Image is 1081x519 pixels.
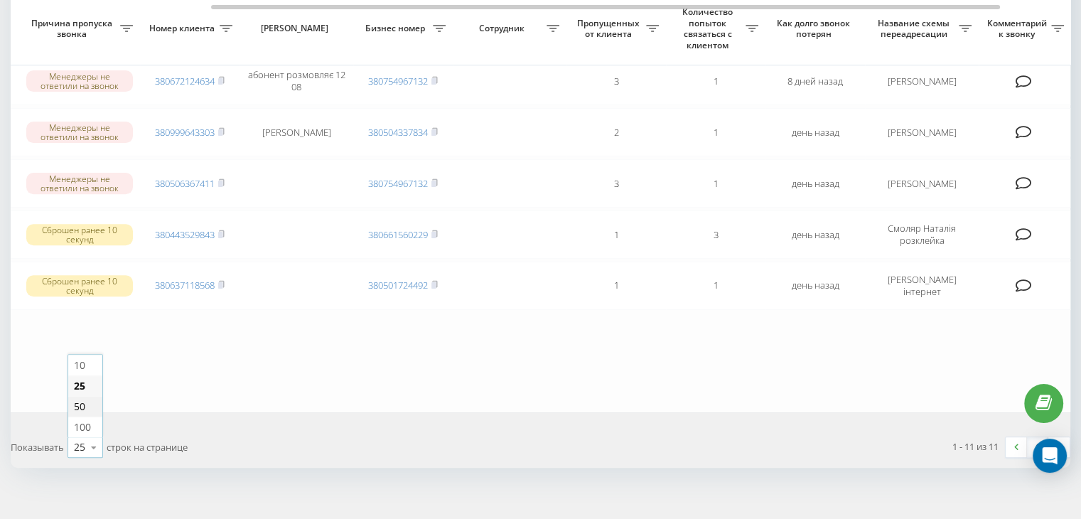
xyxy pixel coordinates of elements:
a: 380672124634 [155,75,215,87]
td: 1 [666,108,765,156]
td: день назад [765,159,865,208]
span: 10 [74,358,85,372]
span: Показывать [11,441,64,454]
span: Пропущенных от клиента [574,18,646,40]
a: 380661560229 [368,228,428,241]
a: 380443529843 [155,228,215,241]
td: 1 [566,262,666,310]
div: Сброшен ранее 10 секунд [26,224,133,245]
a: 1 [1027,437,1048,457]
span: 100 [74,420,91,434]
span: 50 [74,400,85,413]
td: [PERSON_NAME] [865,108,979,156]
td: день назад [765,210,865,259]
td: 2 [566,108,666,156]
div: Менеджеры не ответили на звонок [26,173,133,194]
div: 1 - 11 из 11 [952,439,999,454]
span: Причина пропуска звонка [26,18,120,40]
span: Количество попыток связаться с клиентом [673,6,746,50]
div: Менеджеры не ответили на звонок [26,122,133,143]
span: [PERSON_NAME] [252,23,341,34]
a: 380506367411 [155,177,215,190]
td: 1 [666,262,765,310]
td: абонент розмовляє 12 08 [240,57,353,105]
a: 380504337834 [368,126,428,139]
td: 3 [566,159,666,208]
td: [PERSON_NAME] інтернет [865,262,979,310]
span: Комментарий к звонку [986,18,1051,40]
td: 8 дней назад [765,57,865,105]
td: 1 [666,159,765,208]
span: Как долго звонок потерян [777,18,854,40]
div: 25 [74,440,85,454]
span: строк на странице [107,441,188,454]
span: Сотрудник [460,23,547,34]
td: день назад [765,108,865,156]
a: 380999643303 [155,126,215,139]
td: [PERSON_NAME] [240,108,353,156]
td: 3 [666,210,765,259]
div: Open Intercom Messenger [1033,439,1067,473]
td: 1 [666,57,765,105]
td: 1 [566,210,666,259]
td: Смоляр Наталія розклейка [865,210,979,259]
td: день назад [765,262,865,310]
a: 380754967132 [368,75,428,87]
span: Номер клиента [147,23,220,34]
a: 380501724492 [368,279,428,291]
div: Менеджеры не ответили на звонок [26,70,133,92]
td: 3 [566,57,666,105]
td: [PERSON_NAME] [865,57,979,105]
td: [PERSON_NAME] [865,159,979,208]
a: 380754967132 [368,177,428,190]
span: Бизнес номер [360,23,433,34]
div: Сброшен ранее 10 секунд [26,275,133,296]
a: 380637118568 [155,279,215,291]
span: 25 [74,379,85,392]
span: Название схемы переадресации [872,18,959,40]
